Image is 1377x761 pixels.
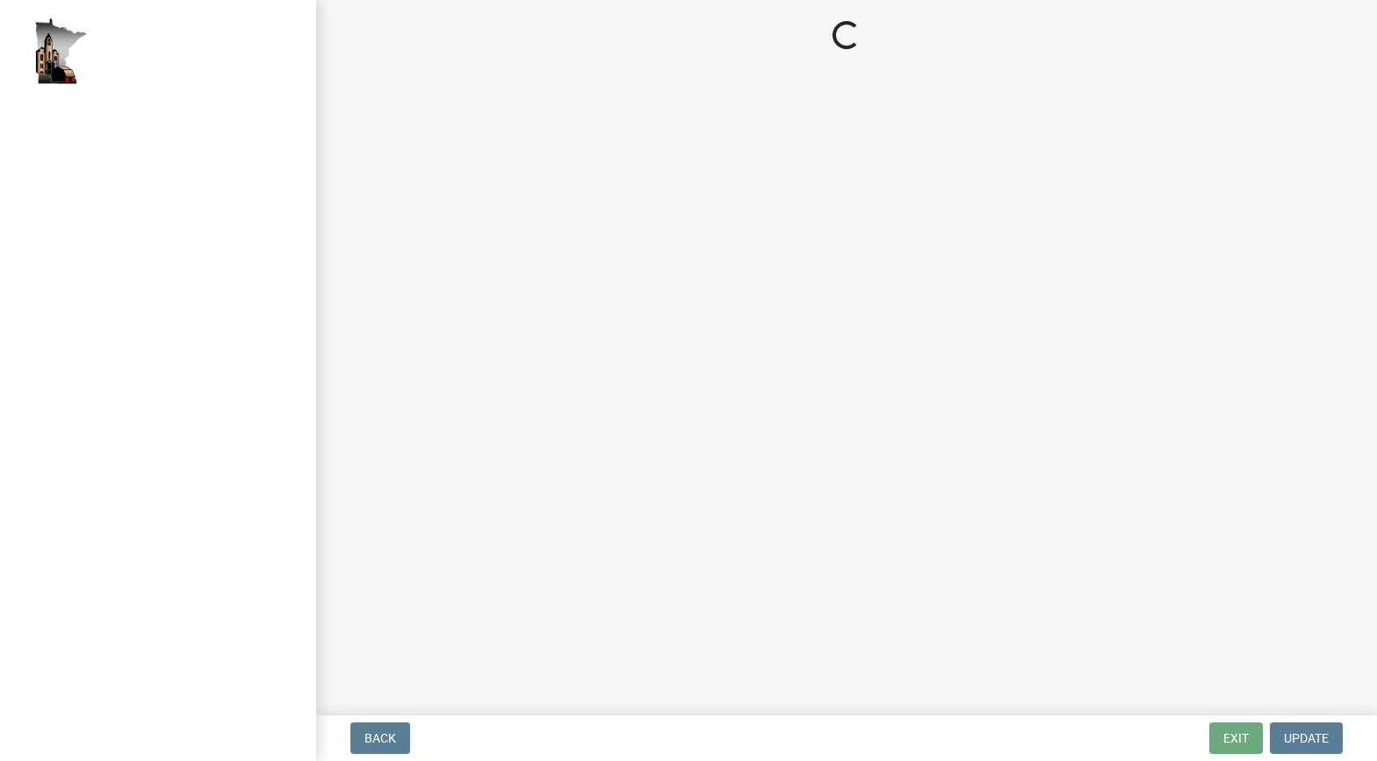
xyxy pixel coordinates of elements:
button: Exit [1209,722,1263,754]
span: Back [364,731,396,745]
button: Back [350,722,410,754]
img: Houston County, Minnesota [35,18,88,84]
button: Update [1270,722,1343,754]
span: Update [1284,731,1329,745]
